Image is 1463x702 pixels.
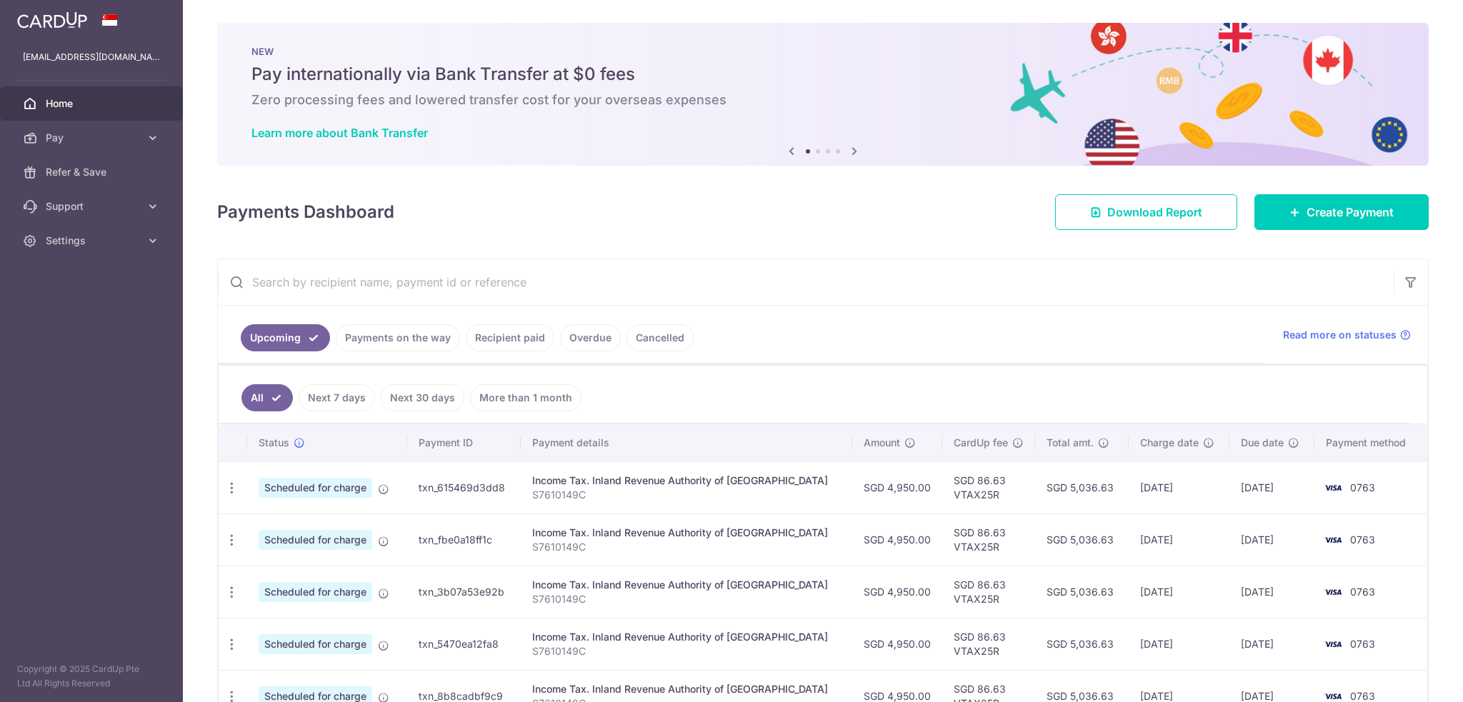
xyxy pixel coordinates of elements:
p: S7610149C [532,644,841,658]
div: Income Tax. Inland Revenue Authority of [GEOGRAPHIC_DATA] [532,630,841,644]
a: Payments on the way [336,324,460,351]
p: [EMAIL_ADDRESS][DOMAIN_NAME] [23,50,160,64]
td: [DATE] [1129,513,1229,566]
td: SGD 4,950.00 [852,618,942,670]
a: Read more on statuses [1283,328,1411,342]
td: txn_615469d3dd8 [407,461,521,513]
td: [DATE] [1229,513,1314,566]
a: Upcoming [241,324,330,351]
span: Amount [864,436,900,450]
a: Download Report [1055,194,1237,230]
td: [DATE] [1129,461,1229,513]
td: SGD 86.63 VTAX25R [942,513,1035,566]
a: Next 7 days [299,384,375,411]
p: S7610149C [532,592,841,606]
div: Income Tax. Inland Revenue Authority of [GEOGRAPHIC_DATA] [532,473,841,488]
span: Pay [46,131,140,145]
td: SGD 5,036.63 [1035,513,1129,566]
span: 0763 [1350,533,1375,546]
th: Payment method [1314,424,1427,461]
p: S7610149C [532,540,841,554]
td: SGD 5,036.63 [1035,618,1129,670]
a: Next 30 days [381,384,464,411]
a: Create Payment [1254,194,1429,230]
img: Bank Card [1319,636,1347,653]
a: More than 1 month [470,384,581,411]
span: Scheduled for charge [259,634,372,654]
span: CardUp fee [954,436,1008,450]
p: S7610149C [532,488,841,502]
img: Bank Card [1319,531,1347,548]
a: Cancelled [626,324,694,351]
td: SGD 86.63 VTAX25R [942,618,1035,670]
td: txn_fbe0a18ff1c [407,513,521,566]
span: Create Payment [1307,204,1394,221]
span: Download Report [1107,204,1202,221]
div: Income Tax. Inland Revenue Authority of [GEOGRAPHIC_DATA] [532,526,841,540]
span: 0763 [1350,481,1375,493]
img: Bank Card [1319,479,1347,496]
span: 0763 [1350,638,1375,650]
td: txn_3b07a53e92b [407,566,521,618]
a: Learn more about Bank Transfer [251,126,428,140]
td: SGD 5,036.63 [1035,461,1129,513]
td: SGD 86.63 VTAX25R [942,461,1035,513]
span: Scheduled for charge [259,530,372,550]
td: [DATE] [1229,618,1314,670]
h5: Pay internationally via Bank Transfer at $0 fees [251,63,1394,86]
td: [DATE] [1129,566,1229,618]
span: Charge date [1140,436,1199,450]
span: Scheduled for charge [259,582,372,602]
span: Support [46,199,140,214]
img: CardUp [17,11,87,29]
th: Payment details [521,424,852,461]
td: [DATE] [1229,461,1314,513]
span: Total amt. [1047,436,1094,450]
td: SGD 5,036.63 [1035,566,1129,618]
span: Settings [46,234,140,248]
h6: Zero processing fees and lowered transfer cost for your overseas expenses [251,91,1394,109]
img: Bank Card [1319,583,1347,601]
td: SGD 4,950.00 [852,566,942,618]
td: SGD 86.63 VTAX25R [942,566,1035,618]
td: [DATE] [1129,618,1229,670]
span: Read more on statuses [1283,328,1397,342]
a: Overdue [560,324,621,351]
td: txn_5470ea12fa8 [407,618,521,670]
th: Payment ID [407,424,521,461]
span: Status [259,436,289,450]
h4: Payments Dashboard [217,199,394,225]
span: Scheduled for charge [259,478,372,498]
input: Search by recipient name, payment id or reference [218,259,1394,305]
span: Due date [1241,436,1284,450]
img: Bank transfer banner [217,23,1429,166]
td: SGD 4,950.00 [852,461,942,513]
div: Income Tax. Inland Revenue Authority of [GEOGRAPHIC_DATA] [532,682,841,696]
a: Recipient paid [466,324,554,351]
span: 0763 [1350,586,1375,598]
div: Income Tax. Inland Revenue Authority of [GEOGRAPHIC_DATA] [532,578,841,592]
a: All [241,384,293,411]
span: Home [46,96,140,111]
span: 0763 [1350,690,1375,702]
td: SGD 4,950.00 [852,513,942,566]
span: Refer & Save [46,165,140,179]
td: [DATE] [1229,566,1314,618]
p: NEW [251,46,1394,57]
